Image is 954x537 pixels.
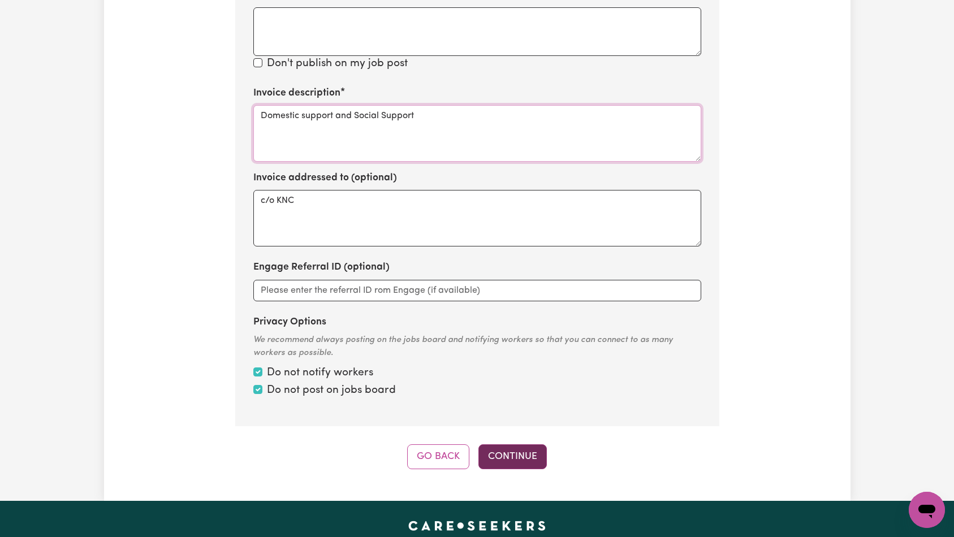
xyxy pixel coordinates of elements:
[253,105,701,162] textarea: Domestic support and Social Support
[407,444,469,469] button: Go Back
[267,56,408,72] label: Don't publish on my job post
[253,190,701,246] textarea: c/o KNC
[253,171,397,185] label: Invoice addressed to (optional)
[253,334,701,360] div: We recommend always posting on the jobs board and notifying workers so that you can connect to as...
[478,444,547,469] button: Continue
[909,492,945,528] iframe: Button to launch messaging window
[253,315,326,330] label: Privacy Options
[267,383,396,399] label: Do not post on jobs board
[253,260,390,275] label: Engage Referral ID (optional)
[253,86,340,101] label: Invoice description
[408,521,546,530] a: Careseekers home page
[253,280,701,301] input: Please enter the referral ID rom Engage (if available)
[267,365,373,382] label: Do not notify workers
